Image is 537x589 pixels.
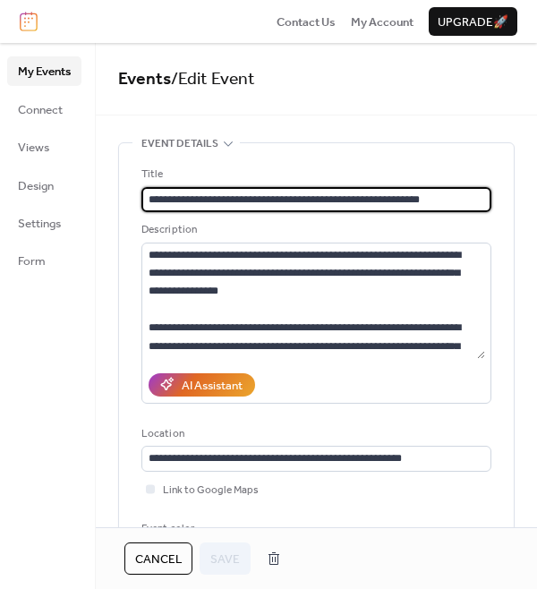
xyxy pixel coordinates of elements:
[141,166,488,184] div: Title
[7,209,81,237] a: Settings
[149,373,255,397] button: AI Assistant
[141,520,273,538] div: Event color
[141,135,218,153] span: Event details
[277,13,336,30] a: Contact Us
[351,13,413,30] a: My Account
[18,215,61,233] span: Settings
[141,425,488,443] div: Location
[18,139,49,157] span: Views
[124,542,192,575] button: Cancel
[429,7,517,36] button: Upgrade🚀
[141,221,488,239] div: Description
[18,63,71,81] span: My Events
[171,63,255,96] span: / Edit Event
[7,95,81,124] a: Connect
[7,246,81,275] a: Form
[351,13,413,31] span: My Account
[135,551,182,568] span: Cancel
[20,12,38,31] img: logo
[182,377,243,395] div: AI Assistant
[18,101,63,119] span: Connect
[18,252,46,270] span: Form
[7,132,81,161] a: Views
[7,56,81,85] a: My Events
[438,13,508,31] span: Upgrade 🚀
[277,13,336,31] span: Contact Us
[118,63,171,96] a: Events
[163,482,259,499] span: Link to Google Maps
[18,177,54,195] span: Design
[7,171,81,200] a: Design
